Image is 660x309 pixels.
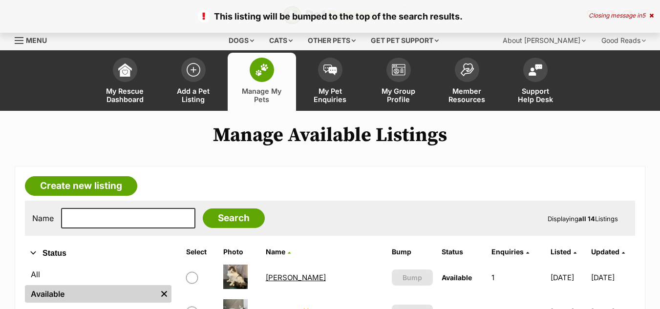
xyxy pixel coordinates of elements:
a: Listed [551,247,576,256]
a: Name [266,247,291,256]
input: Search [203,208,265,228]
a: My Pet Enquiries [296,53,364,111]
th: Status [438,244,487,260]
a: Enquiries [491,247,529,256]
span: Updated [591,247,619,256]
a: Menu [15,31,54,48]
td: [DATE] [547,261,590,294]
span: My Rescue Dashboard [103,87,147,103]
span: My Pet Enquiries [308,87,352,103]
img: pet-enquiries-icon-7e3ad2cf08bfb03b45e93fb7055b45f3efa6380592205ae92323e6603595dc1f.svg [323,64,337,75]
th: Photo [219,244,261,260]
a: Available [25,285,157,303]
span: Menu [26,36,47,44]
img: add-pet-listing-icon-0afa8454b4691262ce3f59096e99ab1cd57d4a30225e0717b998d2c9b9846f56.svg [187,63,200,77]
a: Remove filter [157,285,171,303]
span: Member Resources [445,87,489,103]
a: [PERSON_NAME] [266,273,326,282]
span: My Group Profile [377,87,421,103]
span: Add a Pet Listing [171,87,215,103]
button: Status [25,247,171,260]
span: translation missing: en.admin.listings.index.attributes.enquiries [491,247,524,256]
a: Updated [591,247,625,256]
div: Dogs [222,31,261,50]
td: [DATE] [591,261,635,294]
td: 1 [488,261,546,294]
a: Create new listing [25,176,137,196]
img: help-desk-icon-fdf02630f3aa405de69fd3d07c3f3aa587a6932b1a1747fa1d2bba05be0121f9.svg [529,64,542,76]
span: Available [442,273,472,282]
a: Manage My Pets [228,53,296,111]
div: Other pets [301,31,362,50]
div: Cats [262,31,299,50]
span: 5 [642,12,645,19]
button: Bump [392,269,433,286]
span: Manage My Pets [240,87,284,103]
strong: all 14 [578,215,595,223]
span: Displaying Listings [548,215,618,223]
th: Select [182,244,218,260]
div: Good Reads [595,31,653,50]
span: Support Help Desk [513,87,557,103]
label: Name [32,214,54,223]
span: Bump [403,272,422,283]
img: member-resources-icon-8e73f808a243e03378d46382f2149f9095a855e16c252ad45f914b54edf8863c.svg [460,63,474,76]
div: Closing message in [589,12,654,19]
a: Add a Pet Listing [159,53,228,111]
img: dashboard-icon-eb2f2d2d3e046f16d808141f083e7271f6b2e854fb5c12c21221c1fb7104beca.svg [118,63,132,77]
a: Support Help Desk [501,53,570,111]
a: My Group Profile [364,53,433,111]
th: Bump [388,244,437,260]
img: manage-my-pets-icon-02211641906a0b7f246fdf0571729dbe1e7629f14944591b6c1af311fb30b64b.svg [255,63,269,76]
span: Listed [551,247,571,256]
a: All [25,266,171,283]
div: About [PERSON_NAME] [496,31,593,50]
a: My Rescue Dashboard [91,53,159,111]
p: This listing will be bumped to the top of the search results. [10,10,650,23]
a: Member Resources [433,53,501,111]
span: Name [266,247,285,256]
img: group-profile-icon-3fa3cf56718a62981997c0bc7e787c4b2cf8bcc04b72c1350f741eb67cf2f40e.svg [392,64,405,76]
div: Get pet support [364,31,446,50]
